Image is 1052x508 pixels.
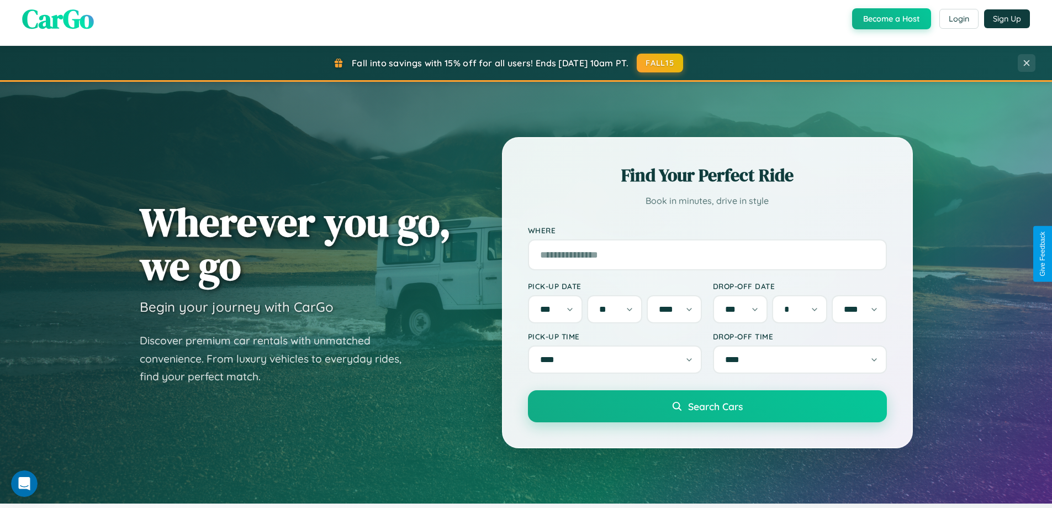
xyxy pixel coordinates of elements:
label: Pick-up Time [528,332,702,341]
label: Drop-off Time [713,332,887,341]
label: Drop-off Date [713,281,887,291]
button: Login [939,9,979,29]
span: Fall into savings with 15% off for all users! Ends [DATE] 10am PT. [352,57,628,69]
button: Sign Up [984,9,1030,28]
h2: Find Your Perfect Ride [528,163,887,187]
p: Discover premium car rentals with unmatched convenience. From luxury vehicles to everyday rides, ... [140,332,416,386]
button: Search Cars [528,390,887,422]
iframe: Intercom live chat [11,470,38,497]
button: FALL15 [637,54,683,72]
h1: Wherever you go, we go [140,200,451,287]
p: Book in minutes, drive in style [528,193,887,209]
span: Search Cars [688,400,743,412]
button: Become a Host [852,8,931,29]
h3: Begin your journey with CarGo [140,298,334,315]
div: Give Feedback [1039,232,1046,276]
label: Where [528,226,887,235]
label: Pick-up Date [528,281,702,291]
span: CarGo [22,1,94,37]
